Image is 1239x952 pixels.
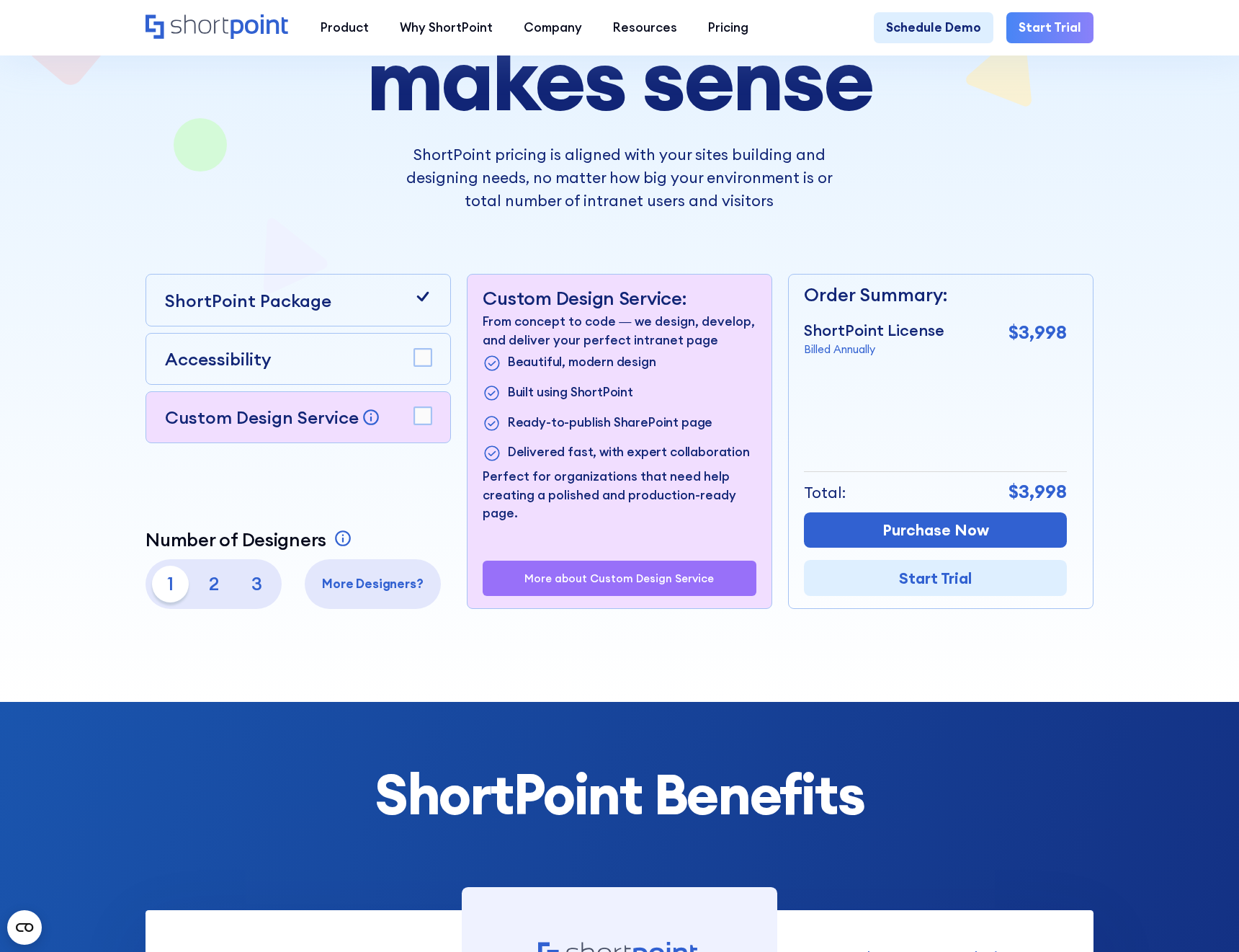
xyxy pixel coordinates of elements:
p: Ready-to-publish SharePoint page [508,414,713,435]
a: Resources [598,12,693,43]
button: Open CMP widget [7,910,42,945]
p: Order Summary: [804,281,1067,309]
p: Perfect for organizations that need help creating a polished and production-ready page. [483,468,756,523]
p: Number of Designers [146,529,326,551]
div: Keywords by Traffic [159,92,243,102]
p: Billed Annually [804,342,944,358]
p: ShortPoint pricing is aligned with your sites building and designing needs, no matter how big you... [387,143,851,213]
p: 3 [238,566,276,603]
p: $3,998 [1008,319,1067,347]
p: More Designers? [310,575,434,594]
a: Schedule Demo [874,12,993,43]
p: ShortPoint Package [165,288,331,313]
a: More about Custom Design Service [524,572,714,584]
p: Accessibility [165,346,271,372]
div: Resources [613,19,677,37]
a: Start Trial [1006,12,1093,43]
div: Company [524,19,582,37]
iframe: Chat Widget [980,785,1239,952]
img: tab_keywords_by_traffic_grey.svg [143,91,155,102]
p: Delivered fast, with expert collaboration [508,443,750,464]
p: Custom Design Service [165,406,359,428]
p: ShortPoint License [804,319,944,342]
div: Product [321,19,369,37]
p: Custom Design Service: [483,288,756,310]
p: 2 [195,566,233,603]
a: Company [509,12,598,43]
img: website_grey.svg [23,37,35,49]
p: $3,998 [1008,478,1067,506]
div: Pricing [708,19,748,37]
div: Domain Overview [55,92,129,102]
div: Why ShortPoint [400,19,493,37]
a: Home [146,14,290,42]
p: From concept to code — we design, develop, and deliver your perfect intranet page [483,313,756,350]
a: Product [305,12,385,43]
div: v 4.0.24 [40,23,71,35]
p: Beautiful, modern design [508,353,656,374]
a: Why ShortPoint [385,12,509,43]
h2: ShortPoint Benefits [146,764,1093,825]
div: Domain: [DOMAIN_NAME] [37,37,158,49]
a: Pricing [693,12,764,43]
a: Start Trial [804,560,1067,595]
p: Built using ShortPoint [508,383,633,404]
p: 1 [152,566,189,603]
img: tab_domain_overview_orange.svg [39,91,50,102]
p: Total: [804,481,846,504]
img: logo_orange.svg [23,23,35,35]
a: Number of Designers [146,529,355,551]
a: Purchase Now [804,512,1067,548]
